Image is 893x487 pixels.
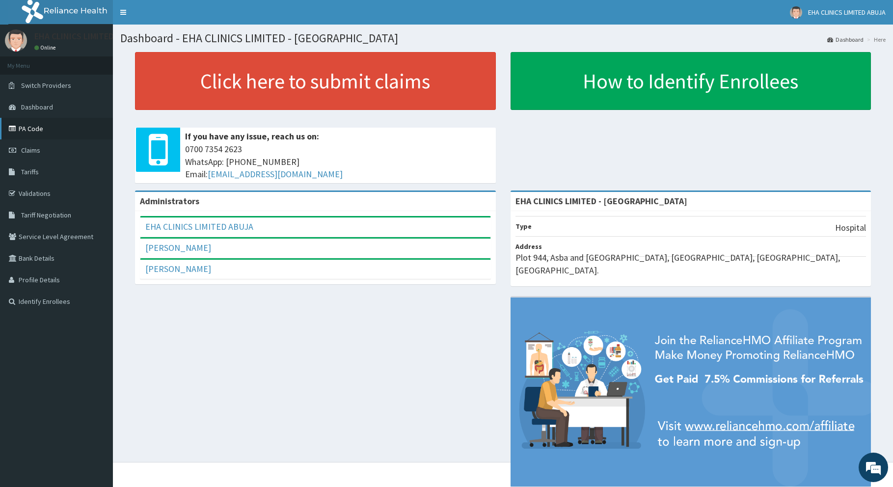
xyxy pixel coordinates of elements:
a: EHA CLINICS LIMITED ABUJA [145,221,253,232]
b: Administrators [140,195,199,207]
a: Dashboard [827,35,864,44]
li: Here [865,35,886,44]
span: Dashboard [21,103,53,111]
strong: EHA CLINICS LIMITED - [GEOGRAPHIC_DATA] [515,195,687,207]
a: How to Identify Enrollees [511,52,871,110]
span: 0700 7354 2623 WhatsApp: [PHONE_NUMBER] Email: [185,143,491,181]
a: [EMAIL_ADDRESS][DOMAIN_NAME] [208,168,343,180]
span: EHA CLINICS LIMITED ABUJA [808,8,886,17]
img: User Image [5,29,27,52]
p: EHA CLINICS LIMITED ABUJA [34,32,140,41]
img: provider-team-banner.png [511,298,871,486]
span: Tariffs [21,167,39,176]
b: Type [515,222,532,231]
img: User Image [790,6,802,19]
a: [PERSON_NAME] [145,242,211,253]
h1: Dashboard - EHA CLINICS LIMITED - [GEOGRAPHIC_DATA] [120,32,886,45]
b: Address [515,242,542,251]
a: Click here to submit claims [135,52,496,110]
a: Online [34,44,58,51]
p: Hospital [835,221,866,234]
span: Switch Providers [21,81,71,90]
p: Plot 944, Asba and [GEOGRAPHIC_DATA], [GEOGRAPHIC_DATA], [GEOGRAPHIC_DATA], [GEOGRAPHIC_DATA]. [515,251,866,276]
span: Tariff Negotiation [21,211,71,219]
b: If you have any issue, reach us on: [185,131,319,142]
span: Claims [21,146,40,155]
a: [PERSON_NAME] [145,263,211,274]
